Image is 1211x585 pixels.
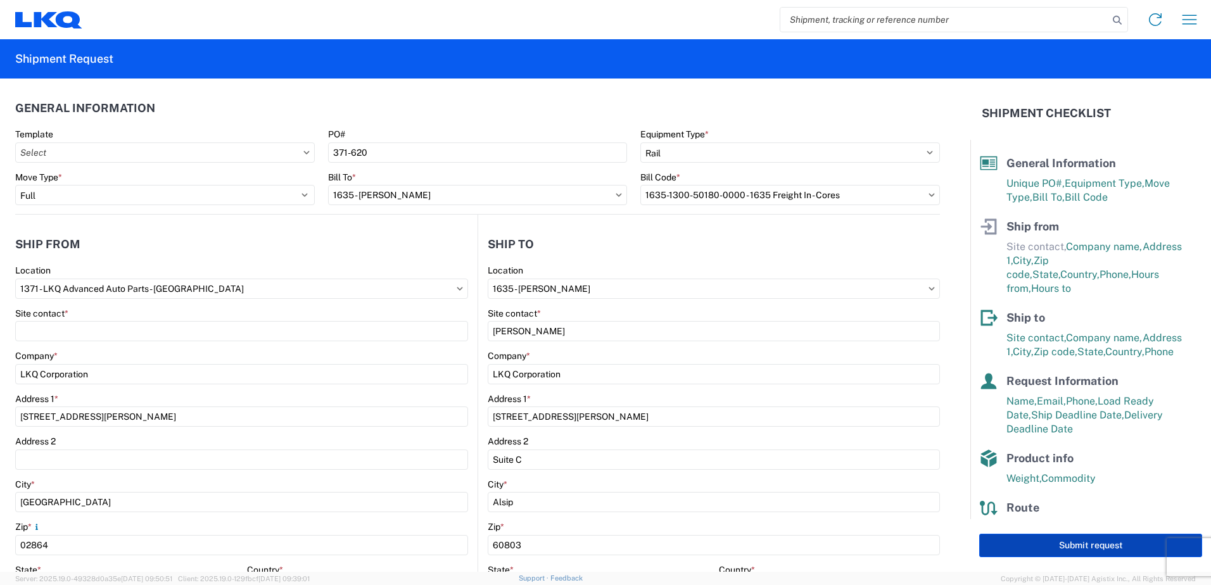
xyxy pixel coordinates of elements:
label: Company [15,350,58,362]
input: Select [640,185,940,205]
label: Location [488,265,523,276]
a: Feedback [550,574,583,582]
span: [DATE] 09:39:01 [258,575,310,582]
label: Country [719,564,755,576]
span: Ship to [1006,311,1045,324]
span: Ship from [1006,220,1059,233]
span: Site contact, [1006,241,1066,253]
input: Select [15,142,315,163]
span: Server: 2025.19.0-49328d0a35e [15,575,172,582]
span: Email, [1037,395,1066,407]
label: Move Type [15,172,62,183]
input: Shipment, tracking or reference number [780,8,1108,32]
label: Zip [15,521,42,532]
span: Country, [1105,346,1144,358]
h2: Shipment Request [15,51,113,66]
span: Phone, [1100,268,1131,280]
span: Company name, [1066,332,1143,344]
span: Request Information [1006,374,1119,387]
input: Select [488,279,940,299]
span: Weight, [1006,472,1041,484]
span: Copyright © [DATE]-[DATE] Agistix Inc., All Rights Reserved [1001,573,1196,584]
span: Site contact, [1006,332,1066,344]
label: Site contact [488,308,541,319]
span: City, [1013,346,1034,358]
label: Country [247,564,283,576]
label: Address 1 [15,393,58,405]
label: Address 1 [488,393,531,405]
a: Support [519,574,550,582]
span: Client: 2025.19.0-129fbcf [178,575,310,582]
label: Equipment Type [640,129,709,140]
span: Product info [1006,451,1074,465]
label: Zip [488,521,504,532]
input: Select [328,185,628,205]
h2: General Information [15,102,155,115]
span: State, [1077,346,1105,358]
label: City [15,479,35,490]
span: Zip code, [1034,346,1077,358]
span: Commodity [1041,472,1096,484]
span: Unique PO#, [1006,177,1065,189]
span: Company name, [1066,241,1143,253]
span: General Information [1006,156,1116,170]
span: City, [1013,255,1034,267]
span: Hours to [1031,282,1071,294]
label: PO# [328,129,345,140]
span: Phone [1144,346,1174,358]
label: Address 2 [488,436,528,447]
span: Country, [1060,268,1100,280]
label: State [15,564,41,576]
span: Phone, [1066,395,1098,407]
span: Name, [1006,395,1037,407]
label: City [488,479,507,490]
h2: Shipment Checklist [982,106,1111,121]
span: Equipment Type, [1065,177,1144,189]
label: Bill Code [640,172,680,183]
span: State, [1032,268,1060,280]
label: State [488,564,514,576]
label: Address 2 [15,436,56,447]
button: Submit request [979,534,1202,557]
span: Bill To, [1032,191,1065,203]
span: Ship Deadline Date, [1031,409,1124,421]
span: Bill Code [1065,191,1108,203]
label: Location [15,265,51,276]
label: Site contact [15,308,68,319]
label: Template [15,129,53,140]
span: Route [1006,501,1039,514]
span: [DATE] 09:50:51 [121,575,172,582]
label: Bill To [328,172,356,183]
h2: Ship to [488,238,534,251]
input: Select [15,279,468,299]
label: Company [488,350,530,362]
h2: Ship from [15,238,80,251]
